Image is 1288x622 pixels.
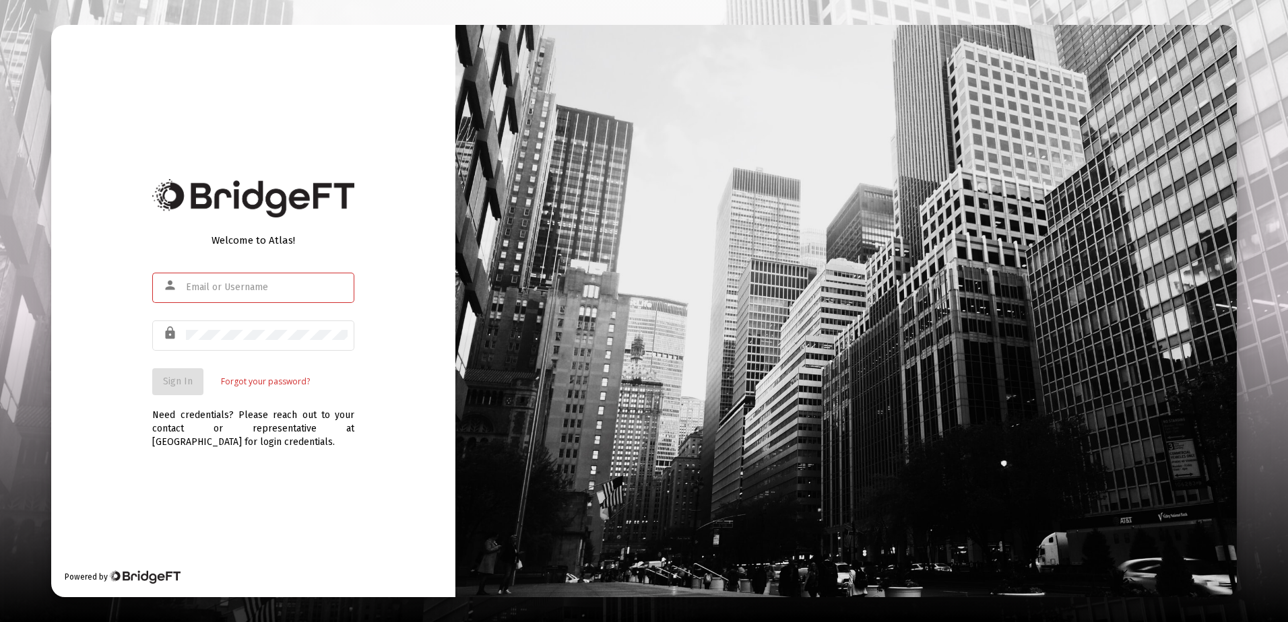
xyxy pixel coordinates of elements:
[221,375,310,388] a: Forgot your password?
[152,395,354,449] div: Need credentials? Please reach out to your contact or representative at [GEOGRAPHIC_DATA] for log...
[152,179,354,217] img: Bridge Financial Technology Logo
[65,570,180,584] div: Powered by
[163,277,179,293] mat-icon: person
[186,282,348,293] input: Email or Username
[152,368,203,395] button: Sign In
[152,234,354,247] div: Welcome to Atlas!
[163,325,179,341] mat-icon: lock
[109,570,180,584] img: Bridge Financial Technology Logo
[163,376,193,387] span: Sign In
